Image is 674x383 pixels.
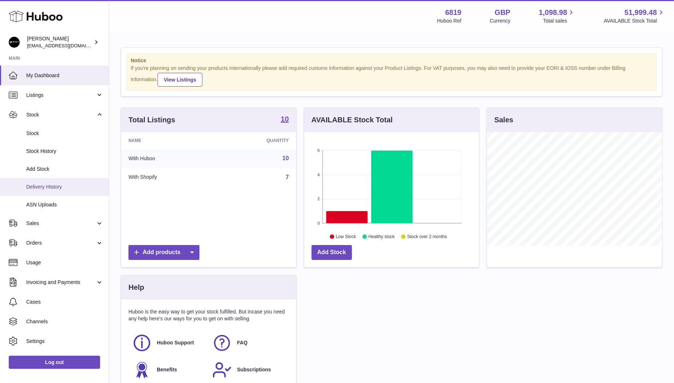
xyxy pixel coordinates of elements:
[26,166,103,173] span: Add Stock
[26,148,103,155] span: Stock History
[317,148,320,153] text: 6
[27,43,107,48] span: [EMAIL_ADDRESS][DOMAIN_NAME]
[312,115,393,125] h3: AVAILABLE Stock Total
[26,318,103,325] span: Channels
[445,8,461,17] strong: 6819
[368,234,395,239] text: Healthy stock
[215,132,296,149] th: Quantity
[437,17,461,24] div: Huboo Ref
[604,17,665,24] span: AVAILABLE Stock Total
[132,360,205,380] a: Benefits
[543,17,575,24] span: Total sales
[539,8,567,17] span: 1,098.98
[407,234,447,239] text: Stock over 2 months
[494,115,513,125] h3: Sales
[26,259,103,266] span: Usage
[281,115,289,123] strong: 10
[625,8,657,17] span: 51,999.48
[157,339,194,346] span: Huboo Support
[128,245,199,260] a: Add products
[27,35,92,49] div: [PERSON_NAME]
[212,360,285,380] a: Subscriptions
[26,111,96,118] span: Stock
[539,8,576,24] a: 1,098.98 Total sales
[157,366,177,373] span: Benefits
[131,57,653,64] strong: Notice
[495,8,510,17] strong: GBP
[286,174,289,180] a: 7
[237,366,271,373] span: Subscriptions
[26,279,96,286] span: Invoicing and Payments
[26,201,103,208] span: ASN Uploads
[121,168,215,187] td: With Shopify
[158,73,202,87] a: View Listings
[317,173,320,177] text: 4
[336,234,356,239] text: Low Stock
[26,220,96,227] span: Sales
[131,65,653,87] div: If you're planning on sending your products internationally please add required customs informati...
[121,132,215,149] th: Name
[26,338,103,345] span: Settings
[237,339,247,346] span: FAQ
[212,333,285,353] a: FAQ
[132,333,205,353] a: Huboo Support
[26,240,96,246] span: Orders
[312,245,352,260] a: Add Stock
[317,221,320,225] text: 0
[128,115,175,125] h3: Total Listings
[26,299,103,305] span: Cases
[604,8,665,24] a: 51,999.48 AVAILABLE Stock Total
[282,155,289,161] a: 10
[317,197,320,201] text: 2
[26,92,96,99] span: Listings
[128,283,144,292] h3: Help
[9,37,20,48] img: amar@mthk.com
[26,183,103,190] span: Delivery History
[281,115,289,124] a: 10
[490,17,511,24] div: Currency
[26,72,103,79] span: My Dashboard
[9,356,100,369] a: Log out
[128,308,289,322] p: Huboo is the easy way to get your stock fulfilled. But incase you need any help here's our ways f...
[121,149,215,168] td: With Huboo
[26,130,103,137] span: Stock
